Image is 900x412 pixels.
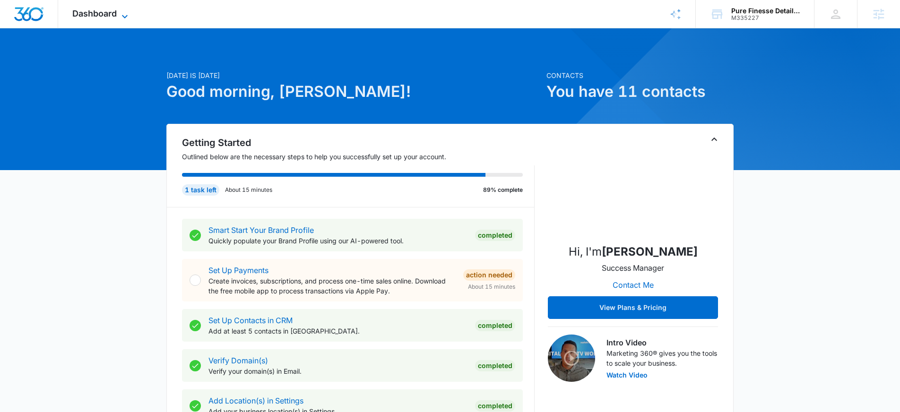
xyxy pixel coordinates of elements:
p: Add at least 5 contacts in [GEOGRAPHIC_DATA]. [208,326,467,336]
div: 1 task left [182,184,219,196]
p: [DATE] is [DATE] [166,70,541,80]
span: About 15 minutes [468,283,515,291]
a: Add Location(s) in Settings [208,396,303,405]
a: Set Up Contacts in CRM [208,316,293,325]
p: Quickly populate your Brand Profile using our AI-powered tool. [208,236,467,246]
button: Contact Me [603,274,663,296]
strong: [PERSON_NAME] [602,245,698,258]
h1: Good morning, [PERSON_NAME]! [166,80,541,103]
p: Hi, I'm [569,243,698,260]
h1: You have 11 contacts [546,80,734,103]
div: Completed [475,400,515,412]
button: Watch Video [606,372,648,378]
a: Smart Start Your Brand Profile [208,225,314,235]
div: Completed [475,320,515,331]
button: Toggle Collapse [709,134,720,145]
div: account name [731,7,800,15]
p: Contacts [546,70,734,80]
p: Marketing 360® gives you the tools to scale your business. [606,348,718,368]
h2: Getting Started [182,136,535,150]
img: Intro Video [548,335,595,382]
div: Action Needed [463,269,515,281]
div: Completed [475,230,515,241]
p: Outlined below are the necessary steps to help you successfully set up your account. [182,152,535,162]
p: 89% complete [483,186,523,194]
a: Set Up Payments [208,266,268,275]
p: Create invoices, subscriptions, and process one-time sales online. Download the free mobile app t... [208,276,456,296]
p: Verify your domain(s) in Email. [208,366,467,376]
p: About 15 minutes [225,186,272,194]
img: Brooke Poulson [586,141,680,236]
a: Verify Domain(s) [208,356,268,365]
div: account id [731,15,800,21]
p: Success Manager [602,262,664,274]
span: Dashboard [72,9,117,18]
div: Completed [475,360,515,371]
button: View Plans & Pricing [548,296,718,319]
h3: Intro Video [606,337,718,348]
